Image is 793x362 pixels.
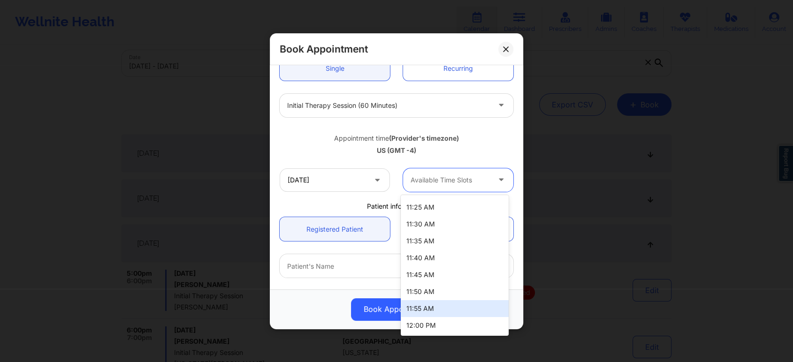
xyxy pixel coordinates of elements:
a: Recurring [403,56,513,80]
div: 11:50 AM [401,283,509,300]
a: Single [280,56,390,80]
button: Book Appointment [351,298,442,320]
div: US (GMT -4) [280,146,513,155]
div: Initial Therapy Session (60 minutes) [287,93,490,117]
div: 11:40 AM [401,249,509,266]
a: Registered Patient [280,217,390,241]
div: 11:30 AM [401,216,509,233]
div: 11:35 AM [401,233,509,249]
div: 11:45 AM [401,266,509,283]
div: 11:55 AM [401,300,509,317]
div: 12:00 PM [401,317,509,334]
div: 11:25 AM [401,199,509,216]
h2: Book Appointment [280,43,368,55]
b: (Provider's timezone) [389,134,459,142]
div: Appointment time [280,133,513,143]
div: Patient information: [273,201,520,211]
input: MM/DD/YYYY [280,168,390,191]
